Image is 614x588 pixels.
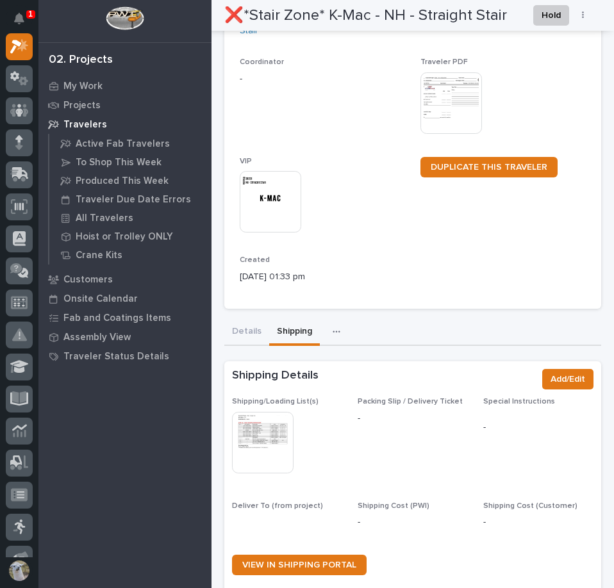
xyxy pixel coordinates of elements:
p: Projects [63,100,101,111]
p: [DATE] 01:33 pm [240,270,410,284]
a: Fab and Coatings Items [38,308,212,327]
span: Deliver To (from project) [232,502,323,510]
a: Assembly View [38,327,212,347]
p: Crane Kits [76,250,122,261]
a: My Work [38,76,212,95]
p: Onsite Calendar [63,293,138,305]
p: Fab and Coatings Items [63,313,171,324]
a: Hoist or Trolley ONLY [49,227,212,245]
span: Traveler PDF [420,58,468,66]
a: Traveler Due Date Errors [49,190,212,208]
a: Produced This Week [49,172,212,190]
a: To Shop This Week [49,153,212,171]
p: All Travelers [76,213,133,224]
a: Onsite Calendar [38,289,212,308]
span: Created [240,256,270,264]
p: 1 [28,10,33,19]
button: Hold [533,5,569,26]
span: DUPLICATE THIS TRAVELER [431,163,547,172]
span: VIP [240,158,252,165]
a: Customers [38,270,212,289]
p: My Work [63,81,103,92]
p: - [358,516,468,529]
a: All Travelers [49,209,212,227]
a: Traveler Status Details [38,347,212,366]
a: Crane Kits [49,246,212,264]
span: Hold [542,8,561,23]
a: Active Fab Travelers [49,135,212,152]
p: To Shop This Week [76,157,162,168]
p: Traveler Due Date Errors [76,194,191,206]
button: Shipping [269,319,320,346]
p: - [483,421,593,434]
a: DUPLICATE THIS TRAVELER [420,157,558,177]
span: Shipping Cost (Customer) [483,502,577,510]
p: Active Fab Travelers [76,138,170,150]
p: Customers [63,274,113,286]
a: Travelers [38,115,212,134]
p: Travelers [63,119,107,131]
span: Packing Slip / Delivery Ticket [358,398,463,405]
p: Assembly View [63,332,131,343]
a: Projects [38,95,212,115]
h2: ❌*Stair Zone* K-Mac - NH - Straight Stair [224,6,507,25]
p: Produced This Week [76,176,169,187]
span: Shipping Cost (PWI) [358,502,429,510]
button: users-avatar [6,557,33,584]
span: Shipping/Loading List(s) [232,398,319,405]
button: Add/Edit [542,369,593,389]
span: Add/Edit [551,372,585,387]
img: Workspace Logo [106,6,144,30]
p: Traveler Status Details [63,351,169,363]
div: Notifications1 [16,13,33,33]
a: VIEW IN SHIPPING PORTAL [232,555,367,575]
p: - [483,516,593,529]
p: - [240,72,410,86]
button: Notifications [6,5,33,32]
span: VIEW IN SHIPPING PORTAL [242,560,356,569]
h2: Shipping Details [232,369,319,383]
button: Details [224,319,269,346]
p: Hoist or Trolley ONLY [76,231,173,243]
p: - [358,412,468,425]
span: Coordinator [240,58,284,66]
span: Special Instructions [483,398,555,405]
div: 02. Projects [49,53,113,67]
